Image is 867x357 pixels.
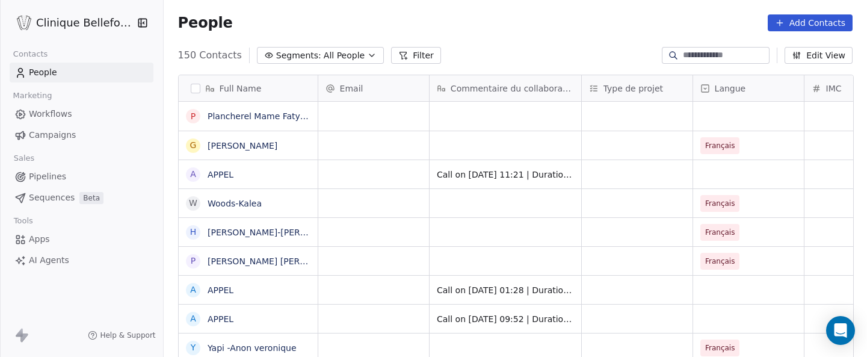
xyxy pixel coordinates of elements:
[179,75,318,101] div: Full Name
[190,226,196,238] div: H
[705,140,735,152] span: Français
[582,75,693,101] div: Type de projet
[208,285,233,295] a: APPEL
[826,82,842,95] span: IMC
[705,197,735,210] span: Français
[437,313,574,325] span: Call on [DATE] 09:52 | Duration: 261s
[220,82,262,95] span: Full Name
[14,13,129,33] button: Clinique Bellefontaine
[208,141,277,151] a: [PERSON_NAME]
[715,82,746,95] span: Langue
[190,284,196,296] div: A
[29,66,57,79] span: People
[8,87,57,105] span: Marketing
[29,129,76,141] span: Campaigns
[208,314,233,324] a: APPEL
[437,169,574,181] span: Call on [DATE] 11:21 | Duration: 105s
[29,191,75,204] span: Sequences
[705,255,735,267] span: Français
[208,256,423,266] a: [PERSON_NAME] [PERSON_NAME]-[PERSON_NAME]
[705,342,735,354] span: Français
[826,316,855,345] div: Open Intercom Messenger
[29,233,50,246] span: Apps
[208,199,262,208] a: Woods-Kalea
[190,312,196,325] div: A
[29,108,72,120] span: Workflows
[451,82,574,95] span: Commentaire du collaborateur
[100,331,155,340] span: Help & Support
[437,284,574,296] span: Call on [DATE] 01:28 | Duration: 229s
[208,228,351,237] a: [PERSON_NAME]-[PERSON_NAME]
[8,212,38,230] span: Tools
[190,168,196,181] div: A
[208,343,297,353] a: Yapi -Anon veronique
[190,341,196,354] div: Y
[603,82,663,95] span: Type de projet
[190,255,195,267] div: P
[190,110,195,123] div: P
[8,149,40,167] span: Sales
[190,139,196,152] div: g
[189,197,197,210] div: W
[705,226,735,238] span: Français
[10,250,153,270] a: AI Agents
[178,48,242,63] span: 150 Contacts
[208,170,233,179] a: APPEL
[29,170,66,183] span: Pipelines
[10,229,153,249] a: Apps
[10,104,153,124] a: Workflows
[318,75,429,101] div: Email
[88,331,155,340] a: Help & Support
[208,111,332,121] a: Plancherel Mame Faty énom}
[36,15,134,31] span: Clinique Bellefontaine
[29,254,69,267] span: AI Agents
[79,192,103,204] span: Beta
[17,16,31,30] img: Logo_Bellefontaine_Black.png
[430,75,581,101] div: Commentaire du collaborateur
[8,45,53,63] span: Contacts
[785,47,853,64] button: Edit View
[340,82,363,95] span: Email
[10,167,153,187] a: Pipelines
[10,63,153,82] a: People
[276,49,321,62] span: Segments:
[768,14,853,31] button: Add Contacts
[10,125,153,145] a: Campaigns
[178,14,233,32] span: People
[10,188,153,208] a: SequencesBeta
[693,75,804,101] div: Langue
[324,49,365,62] span: All People
[391,47,441,64] button: Filter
